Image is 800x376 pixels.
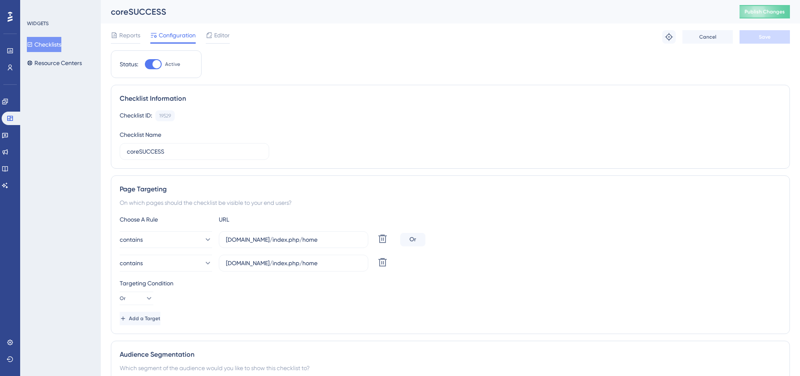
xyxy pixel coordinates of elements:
div: Checklist ID: [120,110,152,121]
button: Or [120,292,153,305]
span: Cancel [699,34,716,40]
span: Configuration [159,30,196,40]
span: Editor [214,30,230,40]
span: Active [165,61,180,68]
div: Audience Segmentation [120,350,781,360]
div: Checklist Name [120,130,161,140]
div: Targeting Condition [120,278,781,288]
div: 19529 [159,112,171,119]
button: Checklists [27,37,61,52]
span: contains [120,258,143,268]
span: Or [120,295,126,302]
span: Publish Changes [745,8,785,15]
button: contains [120,231,212,248]
div: Status: [120,59,138,69]
span: contains [120,235,143,245]
div: URL [219,214,311,225]
div: On which pages should the checklist be visible to your end users? [120,198,781,208]
div: Choose A Rule [120,214,212,225]
button: Resource Centers [27,55,82,70]
span: Reports [119,30,140,40]
div: Checklist Information [120,94,781,104]
div: Which segment of the audience would you like to show this checklist to? [120,363,781,373]
input: yourwebsite.com/path [226,235,361,244]
span: Save [759,34,771,40]
div: coreSUCCESS [111,6,719,18]
input: yourwebsite.com/path [226,258,361,268]
button: Publish Changes [740,5,790,18]
span: Add a Target [129,315,160,322]
button: contains [120,255,212,272]
button: Add a Target [120,312,160,325]
input: Type your Checklist name [127,147,262,156]
button: Cancel [682,30,733,44]
div: Page Targeting [120,184,781,194]
button: Save [740,30,790,44]
div: Or [400,233,425,246]
div: WIDGETS [27,20,49,27]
